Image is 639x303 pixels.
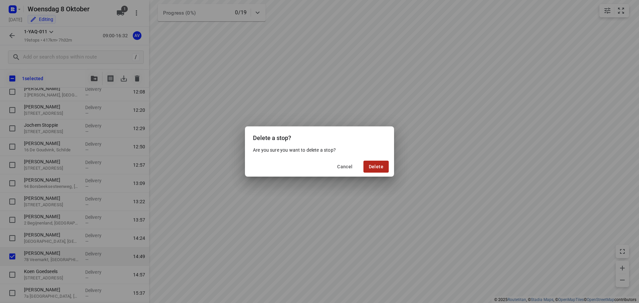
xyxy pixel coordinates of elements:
[363,161,389,173] button: Delete
[369,164,383,169] span: Delete
[253,147,386,153] p: Are you sure you want to delete a stop?
[337,164,352,169] span: Cancel
[332,161,358,173] button: Cancel
[245,126,394,147] div: Delete a stop?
